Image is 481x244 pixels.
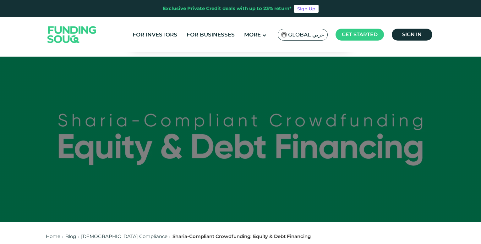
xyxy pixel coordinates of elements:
[81,233,167,239] a: [DEMOGRAPHIC_DATA] Compliance
[281,32,287,37] img: SA Flag
[185,30,236,40] a: For Businesses
[172,233,311,240] div: Sharia-Compliant Crowdfunding: Equity & Debt Financing
[342,31,378,37] span: Get started
[131,30,179,40] a: For Investors
[41,19,103,51] img: Logo
[402,31,422,37] span: Sign in
[163,5,292,12] div: Exclusive Private Credit deals with up to 23% return*
[392,29,432,41] a: Sign in
[244,31,261,38] span: More
[294,5,319,13] a: Sign Up
[65,233,76,239] a: Blog
[46,233,60,239] a: Home
[288,31,324,38] span: Global عربي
